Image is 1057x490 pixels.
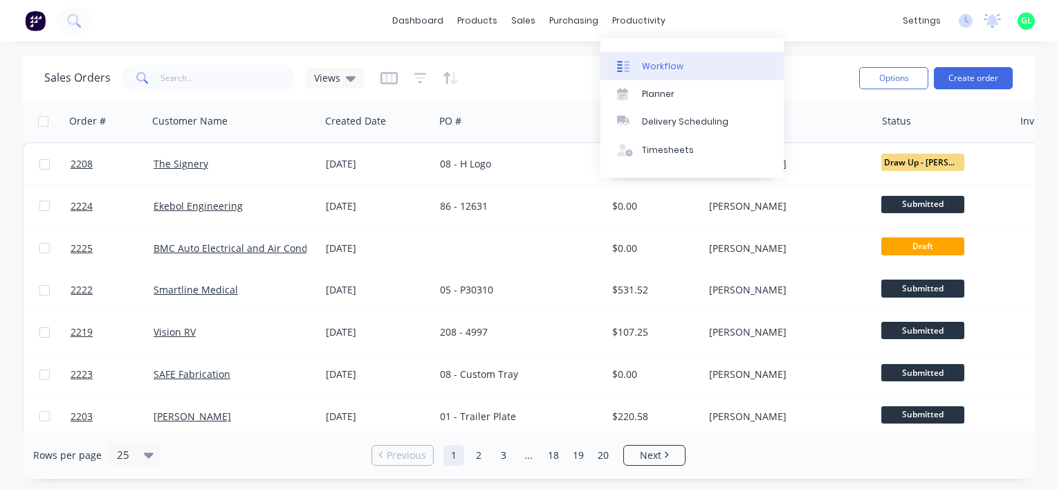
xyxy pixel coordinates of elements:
[69,114,106,128] div: Order #
[387,448,426,462] span: Previous
[440,199,593,213] div: 86 - 12631
[642,88,674,100] div: Planner
[325,114,386,128] div: Created Date
[468,445,489,466] a: Page 2
[326,242,429,255] div: [DATE]
[71,228,154,269] a: 2225
[709,367,862,381] div: [PERSON_NAME]
[152,114,228,128] div: Customer Name
[518,445,539,466] a: Jump forward
[154,283,238,296] a: Smartline Medical
[859,67,928,89] button: Options
[372,448,433,462] a: Previous page
[624,448,685,462] a: Next page
[440,283,593,297] div: 05 - P30310
[543,445,564,466] a: Page 18
[882,114,911,128] div: Status
[642,116,728,128] div: Delivery Scheduling
[600,80,784,108] a: Planner
[450,10,504,31] div: products
[439,114,461,128] div: PO #
[71,283,93,297] span: 2222
[612,283,693,297] div: $531.52
[612,367,693,381] div: $0.00
[326,325,429,339] div: [DATE]
[640,448,661,462] span: Next
[568,445,589,466] a: Page 19
[881,364,964,381] span: Submitted
[600,136,784,164] a: Timesheets
[71,410,93,424] span: 2203
[881,280,964,297] span: Submitted
[71,367,93,381] span: 2223
[71,269,154,311] a: 2222
[440,157,593,171] div: 08 - H Logo
[71,143,154,185] a: 2208
[71,311,154,353] a: 2219
[154,242,343,255] a: BMC Auto Electrical and Air Conditioning
[154,199,243,212] a: Ekebol Engineering
[881,406,964,424] span: Submitted
[326,199,429,213] div: [DATE]
[71,199,93,213] span: 2224
[605,10,672,31] div: productivity
[612,410,693,424] div: $220.58
[25,10,46,31] img: Factory
[440,410,593,424] div: 01 - Trailer Plate
[642,144,694,156] div: Timesheets
[154,367,230,381] a: SAFE Fabrication
[709,157,862,171] div: [PERSON_NAME]
[709,410,862,424] div: [PERSON_NAME]
[934,67,1013,89] button: Create order
[44,71,111,84] h1: Sales Orders
[881,322,964,339] span: Submitted
[709,325,862,339] div: [PERSON_NAME]
[642,60,683,73] div: Workflow
[709,199,862,213] div: [PERSON_NAME]
[1021,15,1032,27] span: GL
[443,445,464,466] a: Page 1 is your current page
[385,10,450,31] a: dashboard
[314,71,340,85] span: Views
[71,242,93,255] span: 2225
[326,157,429,171] div: [DATE]
[709,242,862,255] div: [PERSON_NAME]
[612,325,693,339] div: $107.25
[326,367,429,381] div: [DATE]
[881,237,964,255] span: Draft
[504,10,542,31] div: sales
[326,283,429,297] div: [DATE]
[440,325,593,339] div: 208 - 4997
[881,154,964,171] span: Draw Up - [PERSON_NAME]
[366,445,691,466] ul: Pagination
[593,445,614,466] a: Page 20
[160,64,295,92] input: Search...
[896,10,948,31] div: settings
[71,325,93,339] span: 2219
[612,242,693,255] div: $0.00
[326,410,429,424] div: [DATE]
[33,448,102,462] span: Rows per page
[440,367,593,381] div: 08 - Custom Tray
[600,108,784,136] a: Delivery Scheduling
[71,157,93,171] span: 2208
[154,410,231,423] a: [PERSON_NAME]
[600,52,784,80] a: Workflow
[71,185,154,227] a: 2224
[71,354,154,395] a: 2223
[154,325,196,338] a: Vision RV
[493,445,514,466] a: Page 3
[881,196,964,213] span: Submitted
[71,396,154,437] a: 2203
[709,283,862,297] div: [PERSON_NAME]
[542,10,605,31] div: purchasing
[612,199,693,213] div: $0.00
[154,157,208,170] a: The Signery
